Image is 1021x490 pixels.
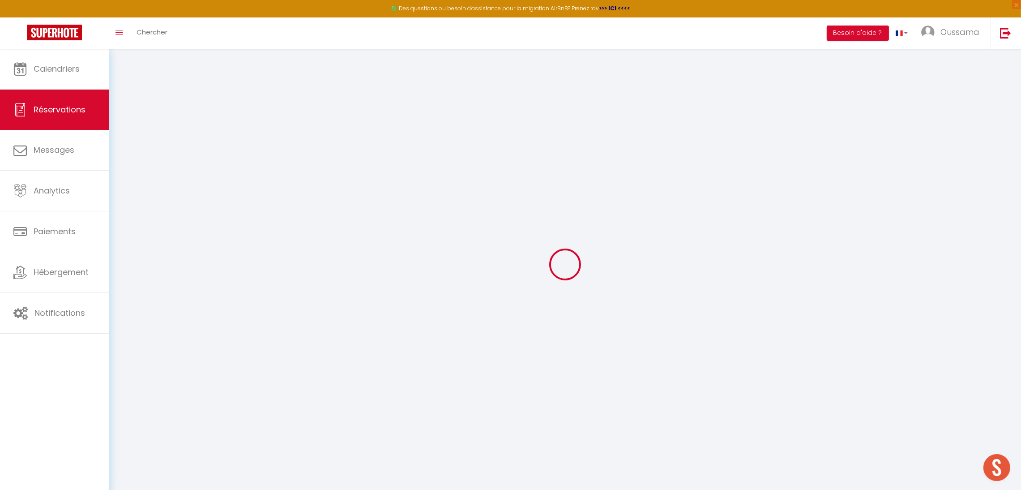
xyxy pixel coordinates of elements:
[921,26,935,39] img: ...
[983,454,1010,481] div: Ouvrir le chat
[27,25,82,40] img: Super Booking
[34,144,74,155] span: Messages
[914,17,991,49] a: ... Oussama
[137,27,167,37] span: Chercher
[34,185,70,196] span: Analytics
[827,26,889,41] button: Besoin d'aide ?
[34,266,89,278] span: Hébergement
[130,17,174,49] a: Chercher
[34,307,85,318] span: Notifications
[34,63,80,74] span: Calendriers
[34,104,85,115] span: Réservations
[1000,27,1011,39] img: logout
[34,226,76,237] span: Paiements
[599,4,630,12] a: >>> ICI <<<<
[940,26,979,38] span: Oussama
